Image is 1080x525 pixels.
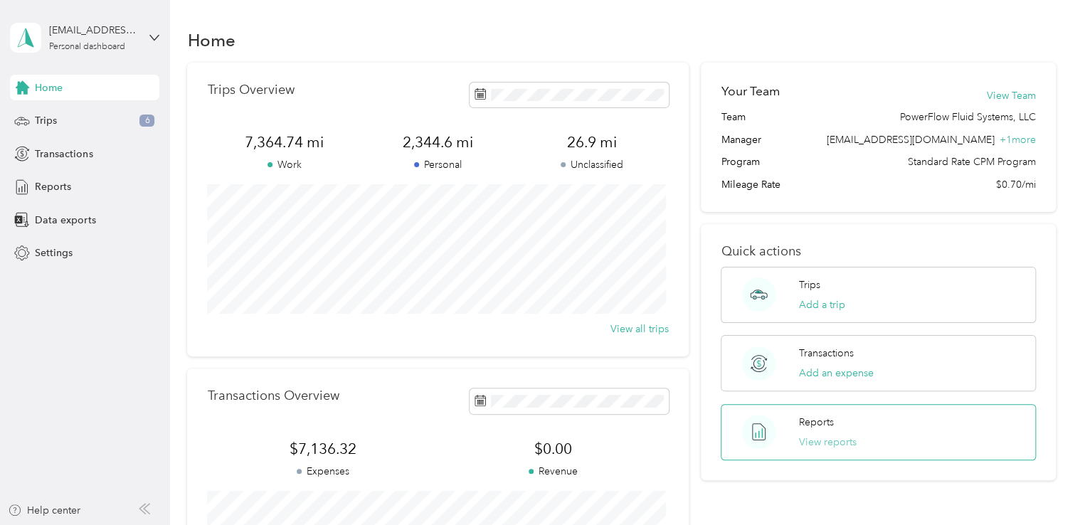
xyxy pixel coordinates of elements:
span: [EMAIL_ADDRESS][DOMAIN_NAME] [827,134,995,146]
span: Settings [35,245,73,260]
span: 7,364.74 mi [207,132,361,152]
span: 26.9 mi [515,132,669,152]
span: Reports [35,179,71,194]
span: $0.70/mi [996,177,1036,192]
span: Manager [721,132,761,147]
button: Add a trip [799,297,845,312]
iframe: Everlance-gr Chat Button Frame [1000,445,1080,525]
span: 6 [139,115,154,127]
span: $0.00 [438,439,669,459]
p: Personal [361,157,515,172]
p: Revenue [438,464,669,479]
span: Data exports [35,213,95,228]
h2: Your Team [721,83,779,100]
span: Program [721,154,759,169]
button: Add an expense [799,366,874,381]
p: Transactions Overview [207,388,339,403]
p: Trips Overview [207,83,294,97]
span: Trips [35,113,57,128]
h1: Home [187,33,235,48]
span: $7,136.32 [207,439,438,459]
span: Transactions [35,147,92,161]
p: Reports [799,415,834,430]
span: Mileage Rate [721,177,780,192]
button: View all trips [610,322,669,336]
p: Quick actions [721,244,1035,259]
span: Home [35,80,63,95]
span: Team [721,110,745,124]
button: View reports [799,435,857,450]
div: Personal dashboard [49,43,125,51]
span: PowerFlow Fluid Systems, LLC [900,110,1036,124]
span: Standard Rate CPM Program [908,154,1036,169]
span: 2,344.6 mi [361,132,515,152]
p: Unclassified [515,157,669,172]
span: + 1 more [1000,134,1036,146]
p: Expenses [207,464,438,479]
p: Transactions [799,346,854,361]
button: View Team [987,88,1036,103]
div: [EMAIL_ADDRESS][DOMAIN_NAME] [49,23,138,38]
p: Work [207,157,361,172]
p: Trips [799,277,820,292]
button: Help center [8,503,80,518]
